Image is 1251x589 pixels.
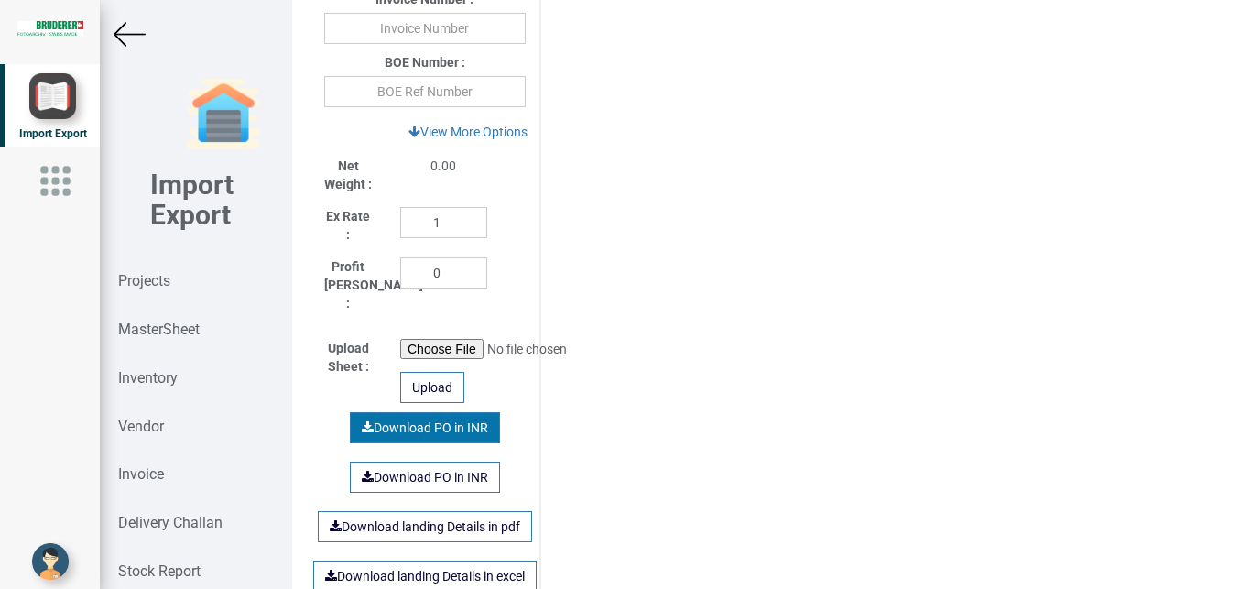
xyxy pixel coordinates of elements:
[324,13,526,44] input: Invoice Number
[430,158,456,173] span: 0.00
[350,412,500,443] a: Download PO in INR
[324,257,373,312] label: Profit [PERSON_NAME] :
[118,272,170,289] strong: Projects
[187,78,260,151] img: garage-closed.png
[385,53,465,71] label: BOE Number :
[118,562,201,580] strong: Stock Report
[318,511,532,542] a: Download landing Details in pdf
[118,321,200,338] strong: MasterSheet
[324,339,373,376] label: Upload Sheet :
[118,369,178,387] strong: Inventory
[324,76,526,107] input: BOE Ref Number
[118,465,164,483] strong: Invoice
[118,418,164,435] strong: Vendor
[19,127,87,140] span: Import Export
[324,157,373,193] label: Net Weight :
[350,462,500,493] a: Download PO in INR
[118,514,223,531] strong: Delivery Challan
[397,116,539,147] a: View More Options
[324,207,373,244] label: Ex Rate :
[150,169,234,231] b: Import Export
[400,372,464,403] div: Upload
